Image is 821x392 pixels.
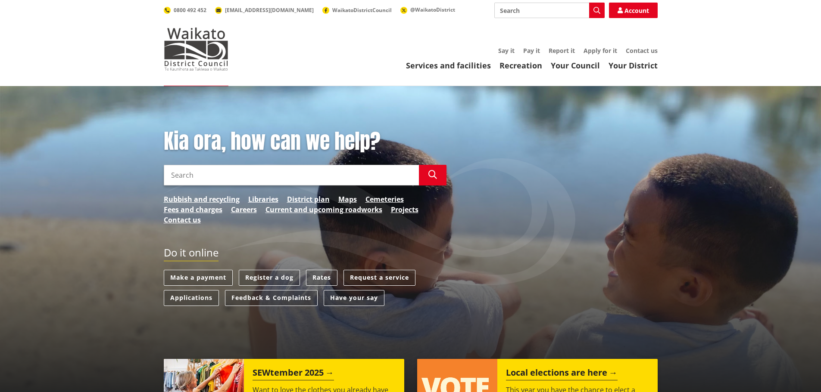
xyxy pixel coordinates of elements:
a: Your Council [551,60,600,71]
a: Feedback & Complaints [225,290,318,306]
a: Account [609,3,658,18]
a: Say it [498,46,515,55]
span: [EMAIL_ADDRESS][DOMAIN_NAME] [225,6,314,14]
a: Have your say [324,290,384,306]
span: WaikatoDistrictCouncil [332,6,392,14]
a: Request a service [343,270,415,286]
a: Libraries [248,194,278,204]
span: @WaikatoDistrict [410,6,455,13]
input: Search input [494,3,605,18]
a: 0800 492 452 [164,6,206,14]
a: Rubbish and recycling [164,194,240,204]
a: Fees and charges [164,204,222,215]
a: Cemeteries [365,194,404,204]
h1: Kia ora, how can we help? [164,129,446,154]
a: Recreation [499,60,542,71]
a: @WaikatoDistrict [400,6,455,13]
h2: SEWtember 2025 [253,367,334,380]
a: Projects [391,204,418,215]
a: District plan [287,194,330,204]
a: Contact us [626,46,658,55]
a: Contact us [164,215,201,225]
a: WaikatoDistrictCouncil [322,6,392,14]
a: Maps [338,194,357,204]
span: 0800 492 452 [174,6,206,14]
a: Services and facilities [406,60,491,71]
a: Careers [231,204,257,215]
h2: Do it online [164,247,219,262]
a: Current and upcoming roadworks [265,204,382,215]
a: Rates [306,270,337,286]
input: Search input [164,165,419,185]
a: Your District [609,60,658,71]
h2: Local elections are here [506,367,618,380]
a: Make a payment [164,270,233,286]
img: Waikato District Council - Te Kaunihera aa Takiwaa o Waikato [164,28,228,71]
a: Apply for it [584,46,617,55]
a: Report it [549,46,575,55]
a: [EMAIL_ADDRESS][DOMAIN_NAME] [215,6,314,14]
a: Applications [164,290,219,306]
a: Pay it [523,46,540,55]
a: Register a dog [239,270,300,286]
